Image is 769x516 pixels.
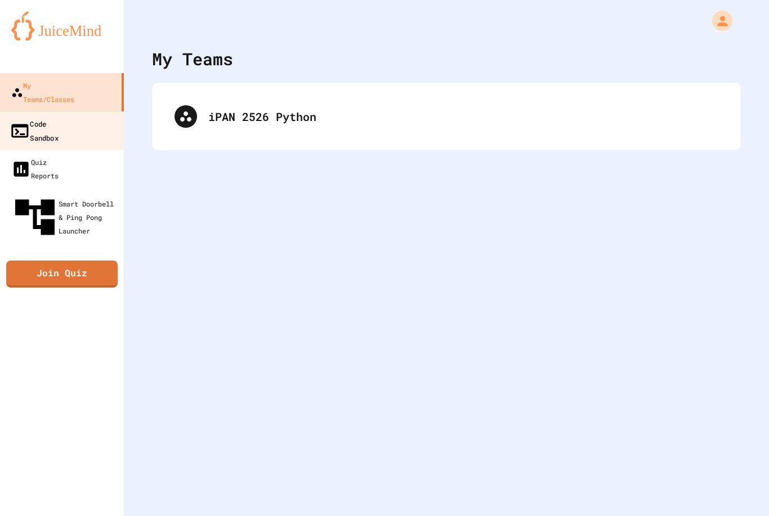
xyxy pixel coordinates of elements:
[700,8,735,34] div: My Account
[6,261,118,288] a: Join Quiz
[11,79,74,106] div: My Teams/Classes
[208,108,718,125] div: iPAN 2526 Python
[163,94,730,139] div: iPAN 2526 Python
[11,194,119,241] div: Smart Doorbell & Ping Pong Launcher
[10,116,59,144] div: Code Sandbox
[11,11,113,41] img: logo-orange.svg
[11,155,59,182] div: Quiz Reports
[152,46,233,71] div: My Teams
